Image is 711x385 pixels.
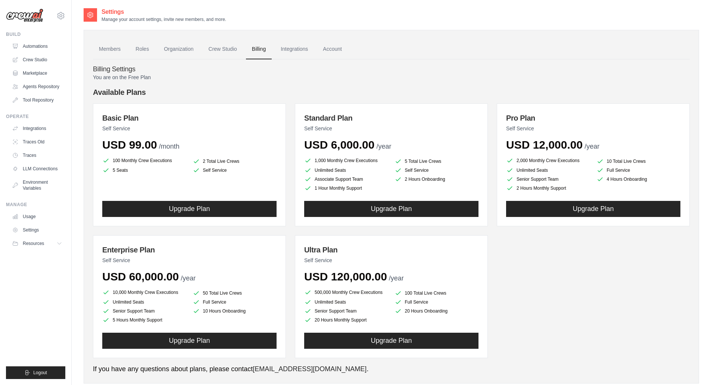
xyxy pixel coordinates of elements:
[304,245,478,255] h3: Ultra Plan
[9,54,65,66] a: Crew Studio
[304,288,389,297] li: 500,000 Monthly Crew Executions
[246,39,272,59] a: Billing
[9,224,65,236] a: Settings
[506,167,590,174] li: Unlimited Seats
[253,365,367,373] a: [EMAIL_ADDRESS][DOMAIN_NAME]
[304,156,389,165] li: 1,000 Monthly Crew Executions
[9,149,65,161] a: Traces
[9,122,65,134] a: Integrations
[93,87,690,97] h4: Available Plans
[304,139,374,151] span: USD 6,000.00
[304,201,478,217] button: Upgrade Plan
[506,139,583,151] span: USD 12,000.00
[193,158,277,165] li: 2 Total Live Crews
[6,366,65,379] button: Logout
[304,176,389,183] li: Associate Support Team
[102,125,277,132] p: Self Service
[389,274,404,282] span: /year
[102,245,277,255] h3: Enterprise Plan
[506,184,590,192] li: 2 Hours Monthly Support
[304,307,389,315] li: Senior Support Team
[102,156,187,165] li: 100 Monthly Crew Executions
[395,289,479,297] li: 100 Total Live Crews
[304,298,389,306] li: Unlimited Seats
[181,274,196,282] span: /year
[102,316,187,324] li: 5 Hours Monthly Support
[395,298,479,306] li: Full Service
[304,113,478,123] h3: Standard Plan
[159,143,180,150] span: /month
[317,39,348,59] a: Account
[93,39,127,59] a: Members
[596,158,681,165] li: 10 Total Live Crews
[275,39,314,59] a: Integrations
[6,9,43,23] img: Logo
[102,139,157,151] span: USD 99.00
[9,67,65,79] a: Marketplace
[395,158,479,165] li: 5 Total Live Crews
[395,307,479,315] li: 20 Hours Onboarding
[102,270,179,283] span: USD 60,000.00
[193,298,277,306] li: Full Service
[304,257,478,264] p: Self Service
[193,289,277,297] li: 50 Total Live Crews
[596,167,681,174] li: Full Service
[93,74,690,81] p: You are on the Free Plan
[203,39,243,59] a: Crew Studio
[6,31,65,37] div: Build
[9,163,65,175] a: LLM Connections
[376,143,391,150] span: /year
[6,202,65,208] div: Manage
[102,167,187,174] li: 5 Seats
[9,81,65,93] a: Agents Repository
[304,125,478,132] p: Self Service
[102,113,277,123] h3: Basic Plan
[102,333,277,349] button: Upgrade Plan
[102,16,226,22] p: Manage your account settings, invite new members, and more.
[102,257,277,264] p: Self Service
[506,125,680,132] p: Self Service
[9,237,65,249] button: Resources
[395,176,479,183] li: 2 Hours Onboarding
[102,307,187,315] li: Senior Support Team
[193,307,277,315] li: 10 Hours Onboarding
[9,211,65,223] a: Usage
[506,176,590,183] li: Senior Support Team
[23,240,44,246] span: Resources
[102,288,187,297] li: 10,000 Monthly Crew Executions
[193,167,277,174] li: Self Service
[9,136,65,148] a: Traces Old
[102,201,277,217] button: Upgrade Plan
[9,94,65,106] a: Tool Repository
[102,7,226,16] h2: Settings
[395,167,479,174] li: Self Service
[9,176,65,194] a: Environment Variables
[596,176,681,183] li: 4 Hours Onboarding
[9,40,65,52] a: Automations
[584,143,599,150] span: /year
[33,370,47,376] span: Logout
[304,316,389,324] li: 20 Hours Monthly Support
[506,201,680,217] button: Upgrade Plan
[304,167,389,174] li: Unlimited Seats
[506,113,680,123] h3: Pro Plan
[93,65,690,74] h4: Billing Settings
[102,298,187,306] li: Unlimited Seats
[506,156,590,165] li: 2,000 Monthly Crew Executions
[304,270,387,283] span: USD 120,000.00
[304,333,478,349] button: Upgrade Plan
[6,114,65,119] div: Operate
[93,364,690,374] p: If you have any questions about plans, please contact .
[158,39,199,59] a: Organization
[304,184,389,192] li: 1 Hour Monthly Support
[130,39,155,59] a: Roles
